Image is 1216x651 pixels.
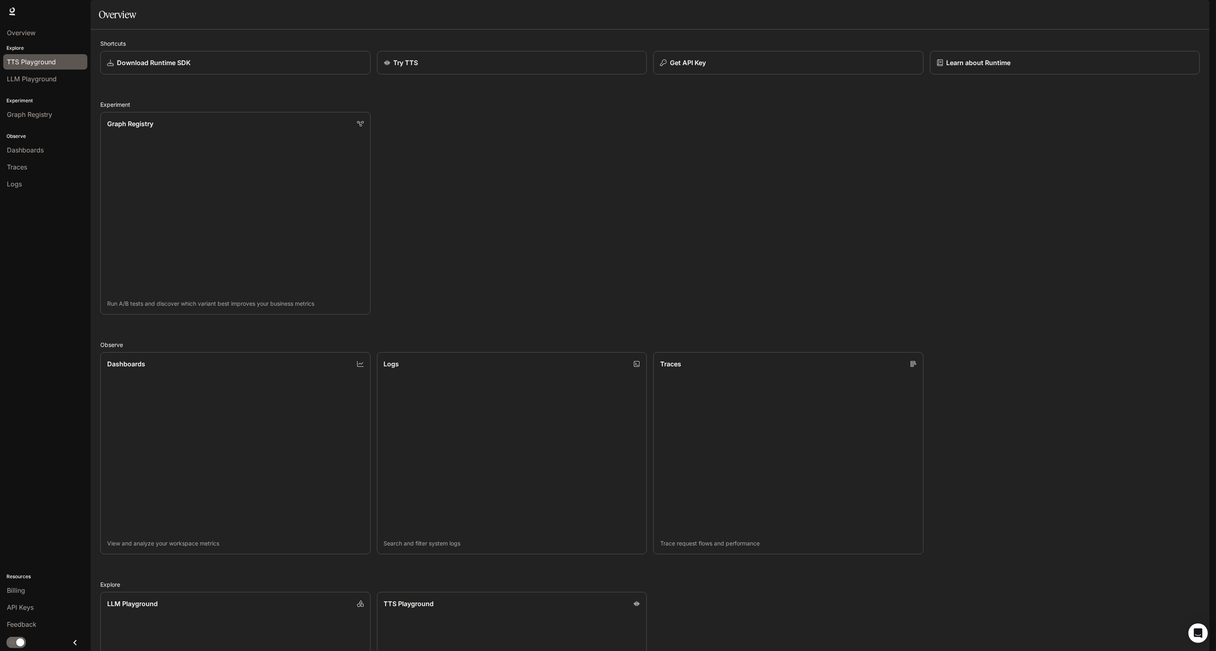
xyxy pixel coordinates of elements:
a: Learn about Runtime [930,51,1200,74]
h1: Overview [99,6,136,23]
h2: Explore [100,580,1200,589]
a: TracesTrace request flows and performance [653,352,924,555]
p: Try TTS [394,58,418,68]
h2: Experiment [100,100,1200,109]
p: Search and filter system logs [384,539,640,547]
a: Download Runtime SDK [100,51,371,74]
p: Traces [660,359,681,369]
p: View and analyze your workspace metrics [107,539,364,547]
p: Learn about Runtime [947,58,1011,68]
div: Open Intercom Messenger [1188,624,1208,643]
p: Dashboards [107,359,145,369]
p: Logs [384,359,399,369]
h2: Observe [100,340,1200,349]
p: TTS Playground [384,599,434,609]
p: Graph Registry [107,119,153,129]
a: LogsSearch and filter system logs [377,352,647,555]
p: Run A/B tests and discover which variant best improves your business metrics [107,300,364,308]
h2: Shortcuts [100,39,1200,48]
button: Get API Key [653,51,924,74]
a: Try TTS [377,51,647,74]
p: LLM Playground [107,599,158,609]
p: Trace request flows and performance [660,539,917,547]
p: Get API Key [670,58,706,68]
p: Download Runtime SDK [117,58,191,68]
a: DashboardsView and analyze your workspace metrics [100,352,371,555]
a: Graph RegistryRun A/B tests and discover which variant best improves your business metrics [100,112,371,315]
